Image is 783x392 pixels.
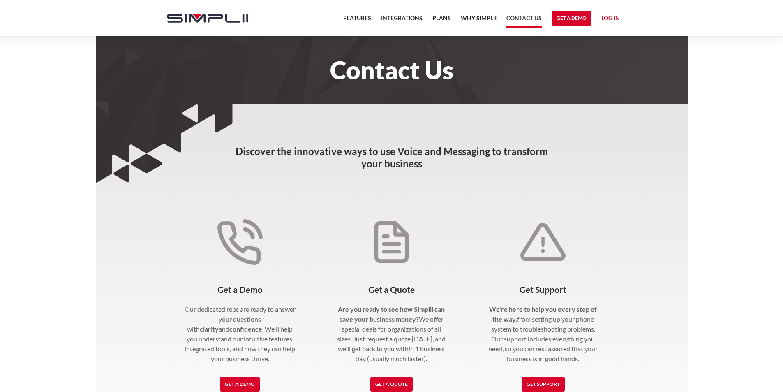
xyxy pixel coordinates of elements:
h4: Get a Quote [335,285,448,295]
h4: Get Support [486,285,600,295]
strong: clarity [200,325,219,333]
a: Get a Quote [370,377,413,392]
strong: Discover the innovative ways to use Voice and Messaging to transform your business [236,145,548,169]
strong: We're here to help you every step of the way, [489,305,597,323]
a: Get a Demo [552,11,591,26]
strong: confidence [229,325,262,333]
h1: Contact Us [159,61,625,79]
a: Contact US [506,13,542,28]
strong: Are you ready to see how Simplii can save your business money? [338,305,445,323]
p: We offer special deals for organizations of all sizes. Just request a quote [DATE], and we'll get... [335,304,448,364]
a: Get a Demo [220,377,260,392]
a: Features [343,13,371,28]
a: Integrations [381,13,423,28]
a: Log in [601,13,620,26]
p: from setting up your phone system to troubleshooting problems. Our support includes everything yo... [486,304,600,364]
p: Our dedicated reps are ready to answer your questions with and . We'll help you understand our in... [183,304,297,364]
h4: Get a Demo [183,285,297,295]
a: Why Simplii [461,13,497,28]
a: Plans [432,13,451,28]
img: Simplii [167,14,248,23]
a: Get Support [522,377,565,392]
